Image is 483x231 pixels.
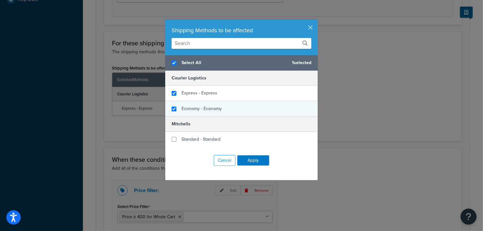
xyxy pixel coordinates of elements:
[165,116,318,131] h5: Mitchells
[182,58,287,67] span: Select All
[182,136,220,143] span: Standard - Standard
[182,105,222,112] span: Economy - Economy
[165,55,318,71] div: 1 selected
[172,38,311,49] input: Search
[214,155,235,166] button: Cancel
[182,90,217,96] span: Express - Express
[237,155,269,166] button: Apply
[172,26,311,35] div: Shipping Methods to be affected
[165,71,318,86] h5: Courier Logistics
